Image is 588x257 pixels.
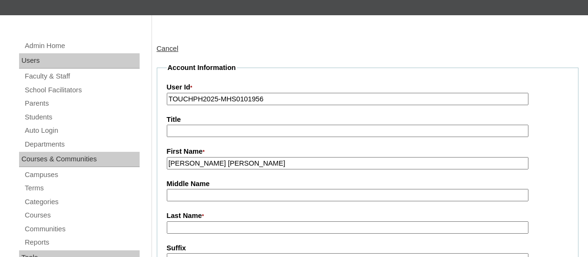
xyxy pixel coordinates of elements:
[167,115,569,125] label: Title
[19,152,140,167] div: Courses & Communities
[167,63,237,73] legend: Account Information
[24,196,140,208] a: Categories
[24,84,140,96] a: School Facilitators
[24,70,140,82] a: Faculty & Staff
[24,111,140,123] a: Students
[167,179,569,189] label: Middle Name
[19,53,140,69] div: Users
[167,147,569,157] label: First Name
[24,125,140,137] a: Auto Login
[167,82,569,93] label: User Id
[24,98,140,109] a: Parents
[157,45,179,52] a: Cancel
[167,243,569,253] label: Suffix
[24,223,140,235] a: Communities
[24,40,140,52] a: Admin Home
[24,209,140,221] a: Courses
[24,138,140,150] a: Departments
[167,211,569,221] label: Last Name
[24,169,140,181] a: Campuses
[24,182,140,194] a: Terms
[24,237,140,248] a: Reports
